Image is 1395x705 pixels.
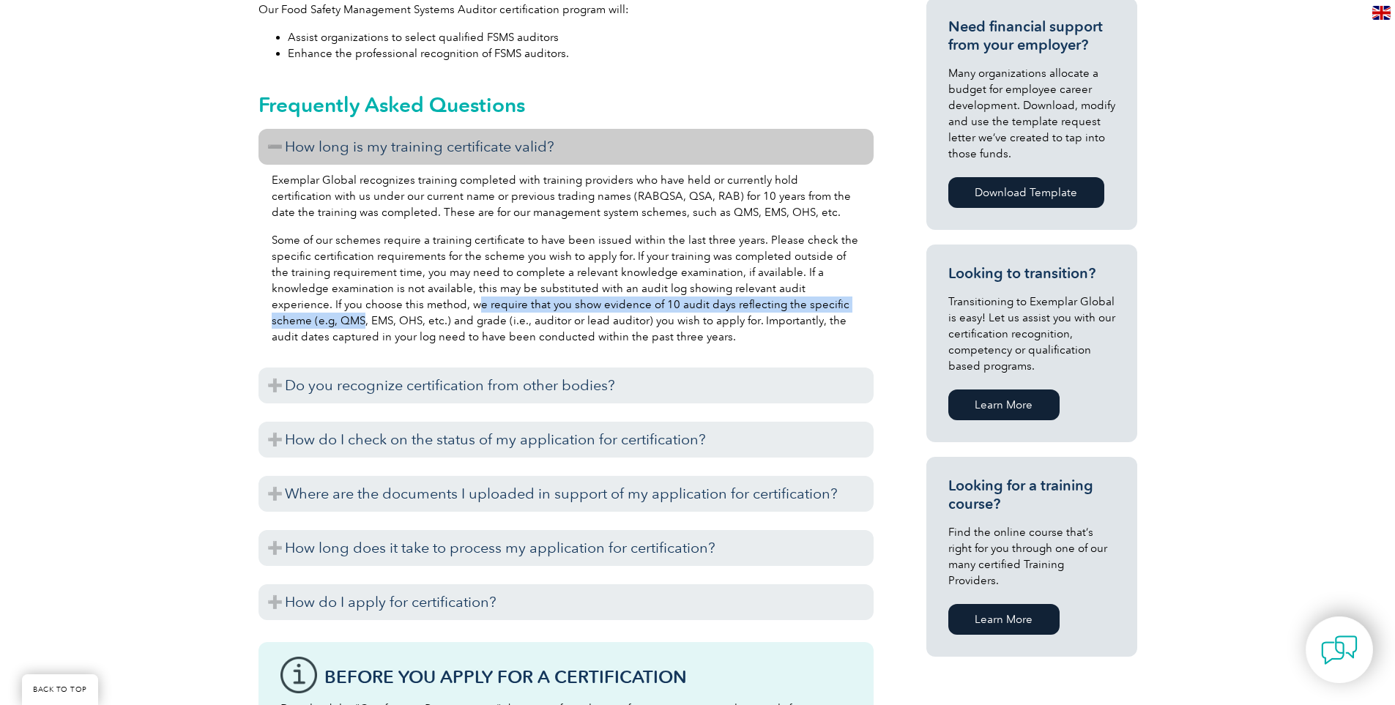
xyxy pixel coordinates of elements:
p: Many organizations allocate a budget for employee career development. Download, modify and use th... [948,65,1115,162]
p: Transitioning to Exemplar Global is easy! Let us assist you with our certification recognition, c... [948,294,1115,374]
li: Assist organizations to select qualified FSMS auditors [288,29,874,45]
p: Some of our schemes require a training certificate to have been issued within the last three year... [272,232,860,345]
h3: Need financial support from your employer? [948,18,1115,54]
h3: How do I check on the status of my application for certification? [258,422,874,458]
h3: How long is my training certificate valid? [258,129,874,165]
h3: Looking to transition? [948,264,1115,283]
h3: Before You Apply For a Certification [324,668,852,686]
h3: Do you recognize certification from other bodies? [258,368,874,403]
p: Exemplar Global recognizes training completed with training providers who have held or currently ... [272,172,860,220]
a: BACK TO TOP [22,674,98,705]
a: Learn More [948,389,1060,420]
h3: Where are the documents I uploaded in support of my application for certification? [258,476,874,512]
h3: Looking for a training course? [948,477,1115,513]
img: en [1372,6,1391,20]
p: Our Food Safety Management Systems Auditor certification program will: [258,1,874,18]
h3: How do I apply for certification? [258,584,874,620]
p: Find the online course that’s right for you through one of our many certified Training Providers. [948,524,1115,589]
h2: Frequently Asked Questions [258,93,874,116]
li: Enhance the professional recognition of FSMS auditors. [288,45,874,61]
img: contact-chat.png [1321,632,1358,668]
a: Download Template [948,177,1104,208]
a: Learn More [948,604,1060,635]
h3: How long does it take to process my application for certification? [258,530,874,566]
